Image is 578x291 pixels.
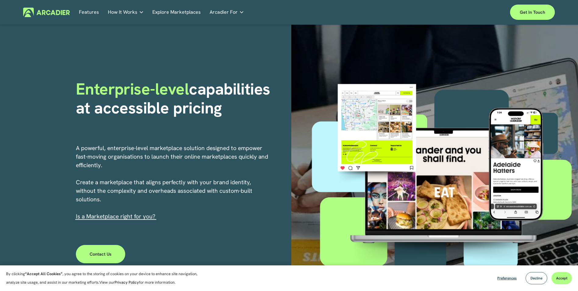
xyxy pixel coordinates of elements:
strong: “Accept All Cookies” [25,271,62,276]
strong: capabilities at accessible pricing [76,78,275,118]
span: I [76,213,155,220]
span: Decline [530,276,542,281]
span: Arcadier For [210,8,238,16]
a: s a Marketplace right for you? [77,213,155,220]
a: folder dropdown [210,8,244,17]
p: A powerful, enterprise-level marketplace solution designed to empower fast-moving organisations t... [76,144,269,221]
button: Decline [526,272,547,284]
a: Features [79,8,99,17]
a: folder dropdown [108,8,144,17]
span: How It Works [108,8,137,16]
p: By clicking , you agree to the storing of cookies on your device to enhance site navigation, anal... [6,270,204,287]
a: Get in touch [510,5,555,20]
span: Enterprise-level [76,78,189,99]
button: Accept [551,272,572,284]
span: Preferences [497,276,517,281]
button: Preferences [493,272,521,284]
img: Arcadier [23,8,70,17]
a: Contact Us [76,245,126,263]
span: Accept [556,276,567,281]
a: Privacy Policy [115,280,139,285]
a: Explore Marketplaces [152,8,201,17]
